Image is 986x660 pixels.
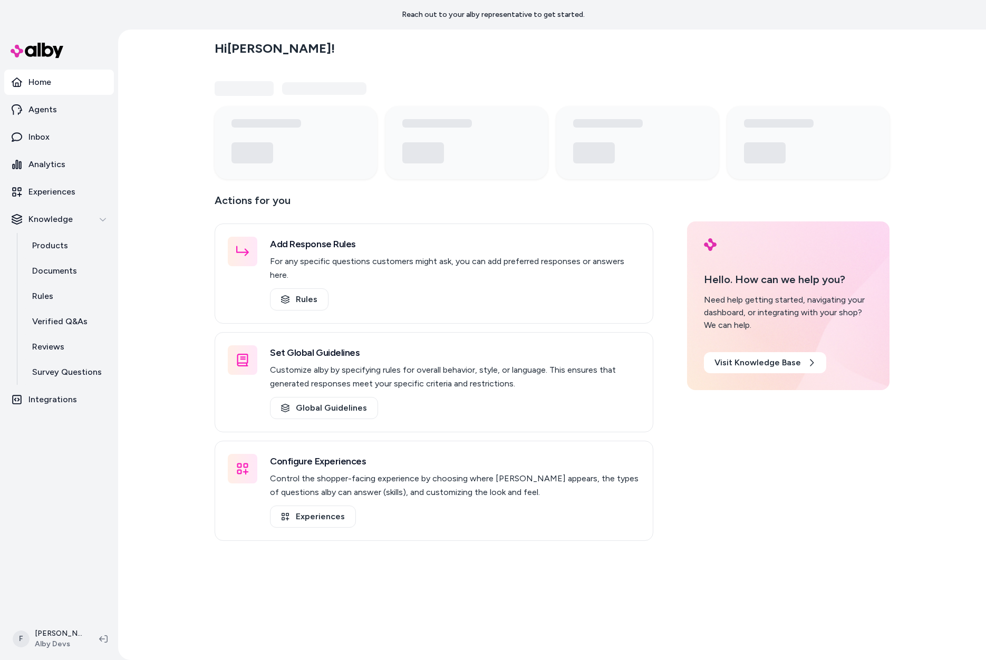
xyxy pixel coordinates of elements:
div: Need help getting started, navigating your dashboard, or integrating with your shop? We can help. [704,294,873,332]
p: Rules [32,290,53,303]
p: Survey Questions [32,366,102,378]
h3: Configure Experiences [270,454,640,469]
a: Integrations [4,387,114,412]
a: Rules [270,288,328,310]
p: Integrations [28,393,77,406]
p: Actions for you [215,192,653,217]
a: Verified Q&As [22,309,114,334]
a: Documents [22,258,114,284]
a: Experiences [270,506,356,528]
button: F[PERSON_NAME]Alby Devs [6,622,91,656]
a: Experiences [4,179,114,205]
a: Reviews [22,334,114,360]
span: Alby Devs [35,639,82,649]
p: Control the shopper-facing experience by choosing where [PERSON_NAME] appears, the types of quest... [270,472,640,499]
p: Verified Q&As [32,315,88,328]
p: Agents [28,103,57,116]
img: alby Logo [704,238,717,251]
h2: Hi [PERSON_NAME] ! [215,41,335,56]
a: Inbox [4,124,114,150]
a: Survey Questions [22,360,114,385]
p: Analytics [28,158,65,171]
h3: Add Response Rules [270,237,640,251]
a: Global Guidelines [270,397,378,419]
a: Analytics [4,152,114,177]
a: Visit Knowledge Base [704,352,826,373]
p: [PERSON_NAME] [35,628,82,639]
p: For any specific questions customers might ask, you can add preferred responses or answers here. [270,255,640,282]
p: Knowledge [28,213,73,226]
img: alby Logo [11,43,63,58]
p: Inbox [28,131,50,143]
p: Home [28,76,51,89]
a: Agents [4,97,114,122]
p: Experiences [28,186,75,198]
p: Hello. How can we help you? [704,271,873,287]
a: Rules [22,284,114,309]
p: Products [32,239,68,252]
button: Knowledge [4,207,114,232]
p: Customize alby by specifying rules for overall behavior, style, or language. This ensures that ge... [270,363,640,391]
h3: Set Global Guidelines [270,345,640,360]
p: Documents [32,265,77,277]
p: Reach out to your alby representative to get started. [402,9,585,20]
span: F [13,630,30,647]
p: Reviews [32,341,64,353]
a: Products [22,233,114,258]
a: Home [4,70,114,95]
